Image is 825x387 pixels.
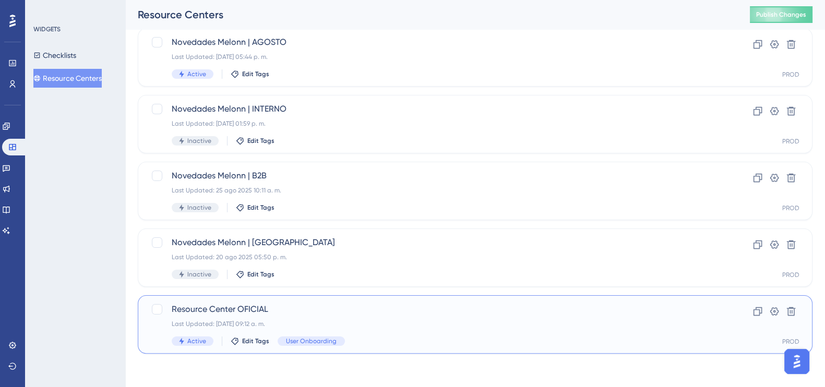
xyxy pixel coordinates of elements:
[247,270,274,279] span: Edit Tags
[247,203,274,212] span: Edit Tags
[231,337,269,345] button: Edit Tags
[172,119,695,128] div: Last Updated: [DATE] 01:59 p. m.
[242,337,269,345] span: Edit Tags
[138,7,724,22] div: Resource Centers
[172,186,695,195] div: Last Updated: 25 ago 2025 10:11 a. m.
[172,253,695,261] div: Last Updated: 20 ago 2025 05:50 p. m.
[242,70,269,78] span: Edit Tags
[33,25,61,33] div: WIDGETS
[236,270,274,279] button: Edit Tags
[187,337,206,345] span: Active
[286,337,337,345] span: User Onboarding
[172,103,695,115] span: Novedades Melonn | INTERNO
[782,337,799,346] div: PROD
[782,271,799,279] div: PROD
[33,46,76,65] button: Checklists
[782,204,799,212] div: PROD
[231,70,269,78] button: Edit Tags
[247,137,274,145] span: Edit Tags
[187,70,206,78] span: Active
[756,10,806,19] span: Publish Changes
[187,270,211,279] span: Inactive
[172,36,695,49] span: Novedades Melonn | AGOSTO
[187,203,211,212] span: Inactive
[172,53,695,61] div: Last Updated: [DATE] 05:44 p. m.
[172,320,695,328] div: Last Updated: [DATE] 09:12 a. m.
[782,137,799,146] div: PROD
[750,6,812,23] button: Publish Changes
[781,346,812,377] iframe: UserGuiding AI Assistant Launcher
[236,137,274,145] button: Edit Tags
[172,303,695,316] span: Resource Center OFICIAL
[172,170,695,182] span: Novedades Melonn | B2B
[187,137,211,145] span: Inactive
[236,203,274,212] button: Edit Tags
[782,70,799,79] div: PROD
[33,69,102,88] button: Resource Centers
[172,236,695,249] span: Novedades Melonn | [GEOGRAPHIC_DATA]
